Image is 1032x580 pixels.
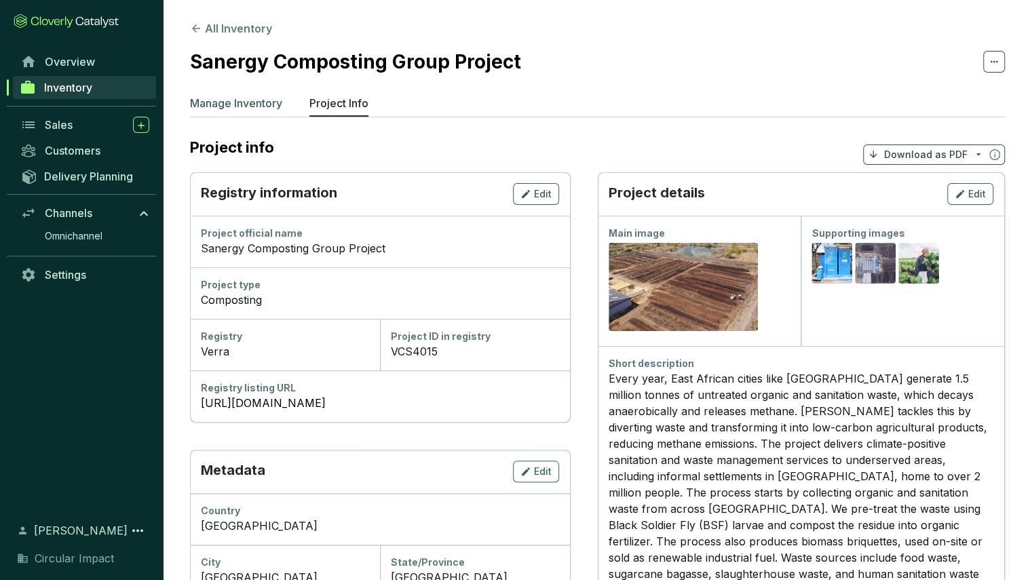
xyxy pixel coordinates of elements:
[201,556,369,569] div: City
[190,20,272,37] button: All Inventory
[45,55,95,69] span: Overview
[201,227,559,240] div: Project official name
[190,95,282,111] p: Manage Inventory
[513,183,559,205] button: Edit
[34,522,128,539] span: [PERSON_NAME]
[45,118,73,132] span: Sales
[14,50,156,73] a: Overview
[44,170,133,183] span: Delivery Planning
[201,278,559,292] div: Project type
[534,187,552,201] span: Edit
[609,357,994,370] div: Short description
[45,206,92,220] span: Channels
[811,227,993,240] div: Supporting images
[968,187,986,201] span: Edit
[534,465,552,478] span: Edit
[391,343,559,360] div: VCS4015
[45,229,102,243] span: Omnichannel
[309,95,368,111] p: Project Info
[513,461,559,482] button: Edit
[201,461,265,482] p: Metadata
[14,165,156,187] a: Delivery Planning
[201,504,559,518] div: Country
[14,113,156,136] a: Sales
[45,144,100,157] span: Customers
[201,292,559,308] div: Composting
[45,268,86,282] span: Settings
[14,263,156,286] a: Settings
[201,381,559,395] div: Registry listing URL
[201,395,559,411] a: [URL][DOMAIN_NAME]
[35,550,114,566] span: Circular Impact
[947,183,993,205] button: Edit
[13,76,156,99] a: Inventory
[201,343,369,360] div: Verra
[190,138,288,156] h2: Project info
[38,226,156,246] a: Omnichannel
[609,227,790,240] div: Main image
[391,556,559,569] div: State/Province
[201,518,559,534] div: [GEOGRAPHIC_DATA]
[201,330,369,343] div: Registry
[190,47,521,76] h2: Sanergy Composting Group Project
[14,201,156,225] a: Channels
[44,81,92,94] span: Inventory
[201,183,337,205] p: Registry information
[201,240,559,256] div: Sanergy Composting Group Project
[14,139,156,162] a: Customers
[391,330,559,343] div: Project ID in registry
[884,148,968,161] p: Download as PDF
[609,183,705,205] p: Project details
